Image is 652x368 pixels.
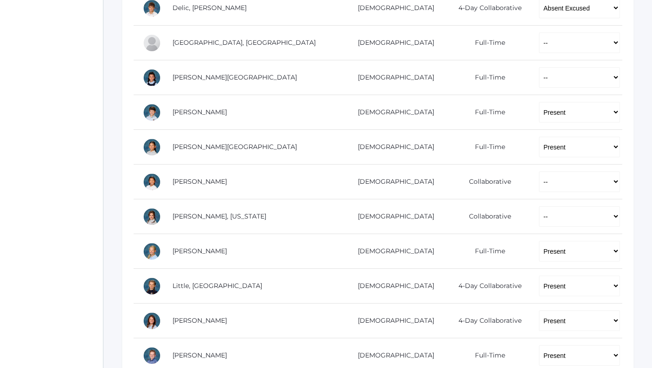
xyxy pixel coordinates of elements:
[342,304,444,338] td: [DEMOGRAPHIC_DATA]
[443,165,529,199] td: Collaborative
[143,277,161,295] div: Savannah Little
[172,351,227,359] a: [PERSON_NAME]
[143,347,161,365] div: Dylan Sandeman
[172,4,247,12] a: Delic, [PERSON_NAME]
[342,95,444,130] td: [DEMOGRAPHIC_DATA]
[143,208,161,226] div: Georgia Lee
[443,234,529,269] td: Full-Time
[342,199,444,234] td: [DEMOGRAPHIC_DATA]
[443,95,529,130] td: Full-Time
[443,269,529,304] td: 4-Day Collaborative
[342,269,444,304] td: [DEMOGRAPHIC_DATA]
[172,143,297,151] a: [PERSON_NAME][GEOGRAPHIC_DATA]
[342,130,444,165] td: [DEMOGRAPHIC_DATA]
[143,138,161,156] div: Sofia La Rosa
[143,173,161,191] div: Lila Lau
[143,242,161,261] div: Chloe Lewis
[172,38,316,47] a: [GEOGRAPHIC_DATA], [GEOGRAPHIC_DATA]
[172,108,227,116] a: [PERSON_NAME]
[143,69,161,87] div: Victoria Harutyunyan
[443,26,529,60] td: Full-Time
[172,212,266,220] a: [PERSON_NAME], [US_STATE]
[342,165,444,199] td: [DEMOGRAPHIC_DATA]
[172,247,227,255] a: [PERSON_NAME]
[172,316,227,325] a: [PERSON_NAME]
[443,304,529,338] td: 4-Day Collaborative
[443,60,529,95] td: Full-Time
[172,177,227,186] a: [PERSON_NAME]
[342,234,444,269] td: [DEMOGRAPHIC_DATA]
[443,199,529,234] td: Collaborative
[143,312,161,330] div: Maggie Oram
[172,282,262,290] a: Little, [GEOGRAPHIC_DATA]
[342,26,444,60] td: [DEMOGRAPHIC_DATA]
[143,34,161,52] div: Easton Ferris
[143,103,161,122] div: William Hibbard
[342,60,444,95] td: [DEMOGRAPHIC_DATA]
[443,130,529,165] td: Full-Time
[172,73,297,81] a: [PERSON_NAME][GEOGRAPHIC_DATA]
